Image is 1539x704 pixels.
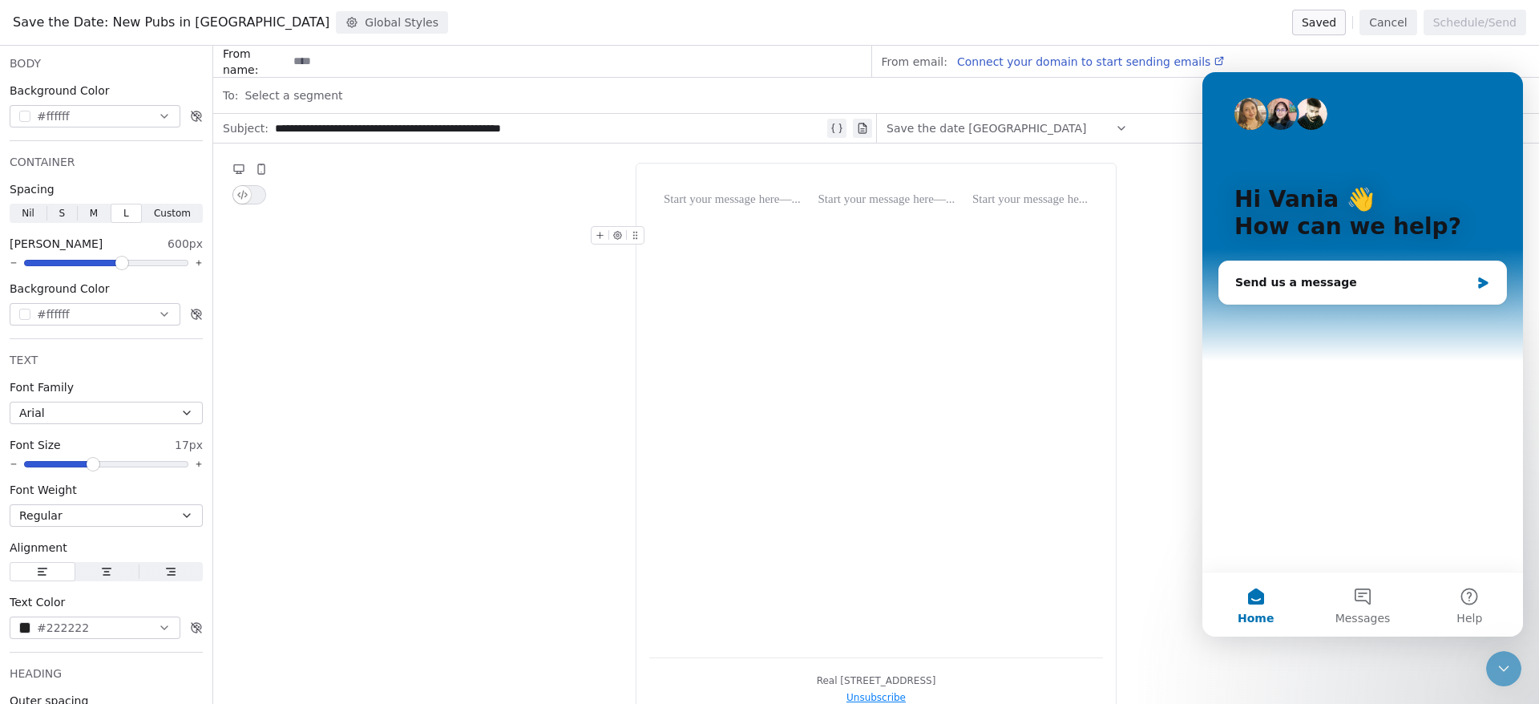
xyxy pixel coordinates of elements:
[168,236,203,252] span: 600px
[1424,10,1526,35] button: Schedule/Send
[10,236,103,252] span: [PERSON_NAME]
[37,306,70,323] span: #ffffff
[951,52,1225,71] a: Connect your domain to start sending emails
[13,13,329,32] span: Save the Date: New Pubs in [GEOGRAPHIC_DATA]
[10,83,110,99] span: Background Color
[244,87,342,103] span: Select a segment
[336,11,448,34] button: Global Styles
[10,154,203,170] div: CONTAINER
[10,281,110,297] span: Background Color
[90,206,98,221] span: M
[10,352,203,368] div: TEXT
[10,379,74,395] span: Font Family
[10,437,61,453] span: Font Size
[1359,10,1416,35] button: Cancel
[10,55,203,71] div: BODY
[223,87,238,103] span: To:
[1484,649,1523,688] iframe: Intercom live chat
[175,437,203,453] span: 17px
[957,55,1210,68] span: Connect your domain to start sending emails
[223,120,269,141] span: Subject:
[10,594,65,610] span: Text Color
[882,54,947,70] span: From email:
[1292,10,1346,35] button: Saved
[10,181,55,197] span: Spacing
[1202,72,1523,637] iframe: Intercom live chat
[37,620,89,637] span: #222222
[19,508,63,524] span: Regular
[223,46,287,78] span: From name:
[19,405,45,421] span: Arial
[10,617,180,639] button: #222222
[887,120,1086,136] span: Save the date [GEOGRAPHIC_DATA]
[154,206,191,221] span: Custom
[10,105,180,127] button: #ffffff
[59,206,65,221] span: S
[10,540,67,556] span: Alignment
[37,108,70,125] span: #ffffff
[10,482,77,498] span: Font Weight
[10,303,180,326] button: #ffffff
[22,206,34,221] span: Nil
[10,666,203,682] div: HEADING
